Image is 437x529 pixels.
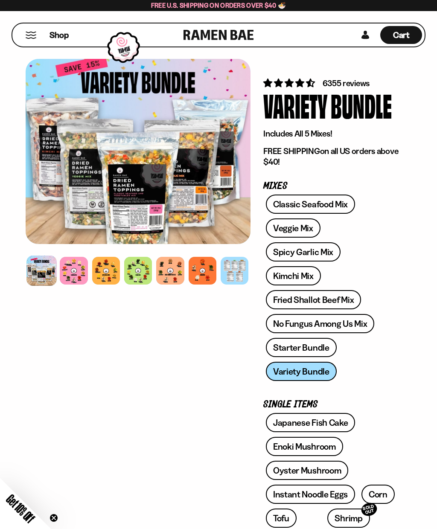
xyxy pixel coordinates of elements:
a: Instant Noodle Eggs [266,485,355,504]
div: Variety [263,89,327,121]
a: Tofu [266,509,297,528]
span: 6355 reviews [323,78,370,88]
a: Corn [361,485,395,504]
a: Enoki Mushroom [266,437,343,456]
span: 4.63 stars [263,78,317,88]
p: Mixes [263,182,399,190]
button: Close teaser [50,514,58,522]
span: Shop [50,29,69,41]
span: Free U.S. Shipping on Orders over $40 🍜 [151,1,286,9]
span: Get 10% Off [4,492,37,525]
p: Single Items [263,401,399,409]
p: Includes All 5 Mixes! [263,128,399,139]
strong: FREE SHIPPING [263,146,320,156]
a: Oyster Mushroom [266,461,349,480]
a: Kimchi Mix [266,266,321,285]
a: No Fungus Among Us Mix [266,314,374,333]
div: Bundle [331,89,392,121]
a: ShrimpSOLD OUT [327,509,370,528]
a: Shop [50,26,69,44]
button: Mobile Menu Trigger [25,32,37,39]
p: on all US orders above $40! [263,146,399,167]
a: Fried Shallot Beef Mix [266,290,361,309]
div: SOLD OUT [360,501,379,518]
span: Cart [393,30,410,40]
a: Veggie Mix [266,218,320,238]
a: Spicy Garlic Mix [266,242,341,262]
a: Starter Bundle [266,338,337,357]
a: Classic Seafood Mix [266,195,355,214]
a: Japanese Fish Cake [266,413,355,432]
div: Cart [380,23,422,47]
